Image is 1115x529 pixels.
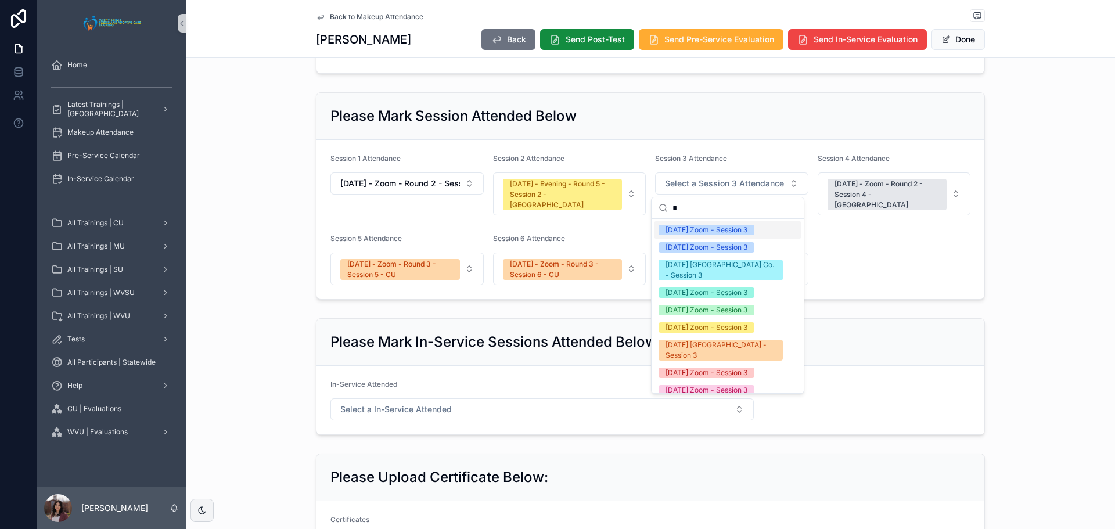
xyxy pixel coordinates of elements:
[44,352,179,373] a: All Participants | Statewide
[481,29,535,50] button: Back
[44,259,179,280] a: All Trainings | SU
[330,12,423,21] span: Back to Makeup Attendance
[818,172,971,215] button: Select Button
[493,234,565,243] span: Session 6 Attendance
[81,502,148,514] p: [PERSON_NAME]
[44,305,179,326] a: All Trainings | WVU
[67,311,130,321] span: All Trainings | WVU
[330,398,754,420] button: Select Button
[67,174,134,183] span: In-Service Calendar
[666,242,747,253] div: [DATE] Zoom - Session 3
[44,329,179,350] a: Tests
[44,213,179,233] a: All Trainings | CU
[44,122,179,143] a: Makeup Attendance
[67,151,140,160] span: Pre-Service Calendar
[566,34,625,45] span: Send Post-Test
[666,368,747,378] div: [DATE] Zoom - Session 3
[330,468,548,487] h2: Please Upload Certificate Below:
[493,253,646,285] button: Select Button
[44,236,179,257] a: All Trainings | MU
[67,100,152,118] span: Latest Trainings | [GEOGRAPHIC_DATA]
[316,12,423,21] a: Back to Makeup Attendance
[665,178,784,189] span: Select a Session 3 Attendance
[67,60,87,70] span: Home
[931,29,985,50] button: Done
[67,334,85,344] span: Tests
[655,154,727,163] span: Session 3 Attendance
[67,128,134,137] span: Makeup Attendance
[493,154,564,163] span: Session 2 Attendance
[510,179,616,210] div: [DATE] - Evening - Round 5 - Session 2 - [GEOGRAPHIC_DATA]
[347,259,453,280] div: [DATE] - Zoom - Round 3 - Session 5 - CU
[788,29,927,50] button: Send In-Service Evaluation
[67,381,82,390] span: Help
[330,234,402,243] span: Session 5 Attendance
[67,265,123,274] span: All Trainings | SU
[507,34,526,45] span: Back
[540,29,634,50] button: Send Post-Test
[330,515,369,524] span: Certificates
[316,31,411,48] h1: [PERSON_NAME]
[666,385,747,395] div: [DATE] Zoom - Session 3
[330,380,397,388] span: In-Service Attended
[67,427,128,437] span: WVU | Evaluations
[666,287,747,298] div: [DATE] Zoom - Session 3
[639,29,783,50] button: Send Pre-Service Evaluation
[655,172,808,195] button: Select Button
[493,172,646,215] button: Select Button
[80,14,143,33] img: App logo
[37,46,186,458] div: scrollable content
[835,179,940,210] div: [DATE] - Zoom - Round 2 - Session 4 - [GEOGRAPHIC_DATA]
[666,322,747,333] div: [DATE] Zoom - Session 3
[666,260,776,280] div: [DATE] [GEOGRAPHIC_DATA] Co. - Session 3
[330,172,484,195] button: Select Button
[67,288,135,297] span: All Trainings | WVSU
[330,333,657,351] h2: Please Mark In-Service Sessions Attended Below
[666,305,747,315] div: [DATE] Zoom - Session 3
[666,225,747,235] div: [DATE] Zoom - Session 3
[44,55,179,75] a: Home
[44,99,179,120] a: Latest Trainings | [GEOGRAPHIC_DATA]
[330,107,577,125] h2: Please Mark Session Attended Below
[67,404,121,413] span: CU | Evaluations
[818,154,890,163] span: Session 4 Attendance
[664,34,774,45] span: Send Pre-Service Evaluation
[44,375,179,396] a: Help
[814,34,918,45] span: Send In-Service Evaluation
[340,404,452,415] span: Select a In-Service Attended
[666,340,776,361] div: [DATE] [GEOGRAPHIC_DATA] - Session 3
[330,253,484,285] button: Select Button
[67,218,124,228] span: All Trainings | CU
[340,178,460,189] span: [DATE] - Zoom - Round 2 - Session 1 - CU
[67,358,156,367] span: All Participants | Statewide
[330,154,401,163] span: Session 1 Attendance
[44,282,179,303] a: All Trainings | WVSU
[510,259,616,280] div: [DATE] - Zoom - Round 3 - Session 6 - CU
[44,168,179,189] a: In-Service Calendar
[44,422,179,442] a: WVU | Evaluations
[44,398,179,419] a: CU | Evaluations
[652,219,804,393] div: Suggestions
[44,145,179,166] a: Pre-Service Calendar
[67,242,125,251] span: All Trainings | MU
